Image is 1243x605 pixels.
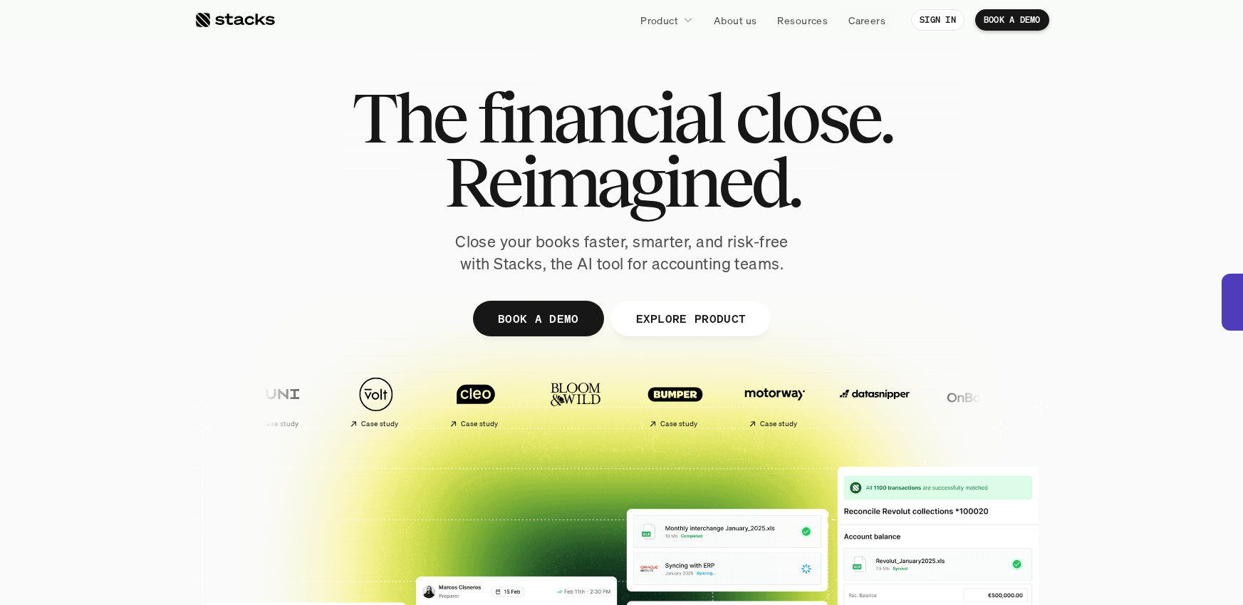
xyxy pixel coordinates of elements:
[460,420,498,428] h2: Case study
[714,13,756,28] p: About us
[444,231,800,275] p: Close your books faster, smarter, and risk-free with Stacks, the AI tool for accounting teams.
[330,369,422,434] a: Case study
[640,13,678,28] p: Product
[705,7,765,33] a: About us
[984,15,1041,25] p: BOOK A DEMO
[477,86,723,150] span: financial
[430,369,522,434] a: Case study
[610,301,771,336] a: EXPLORE PRODUCT
[497,308,578,329] p: BOOK A DEMO
[911,9,964,31] a: SIGN IN
[769,7,836,33] a: Resources
[920,15,956,25] p: SIGN IN
[975,9,1049,31] a: BOOK A DEMO
[777,13,828,28] p: Resources
[444,150,799,214] span: Reimagined.
[230,369,323,434] a: Case study
[729,369,821,434] a: Case study
[629,369,722,434] a: Case study
[261,420,298,428] h2: Case study
[759,420,797,428] h2: Case study
[840,7,894,33] a: Careers
[660,420,697,428] h2: Case study
[735,86,892,150] span: close.
[635,308,746,329] p: EXPLORE PRODUCT
[472,301,603,336] a: BOOK A DEMO
[352,86,465,150] span: The
[848,13,885,28] p: Careers
[360,420,398,428] h2: Case study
